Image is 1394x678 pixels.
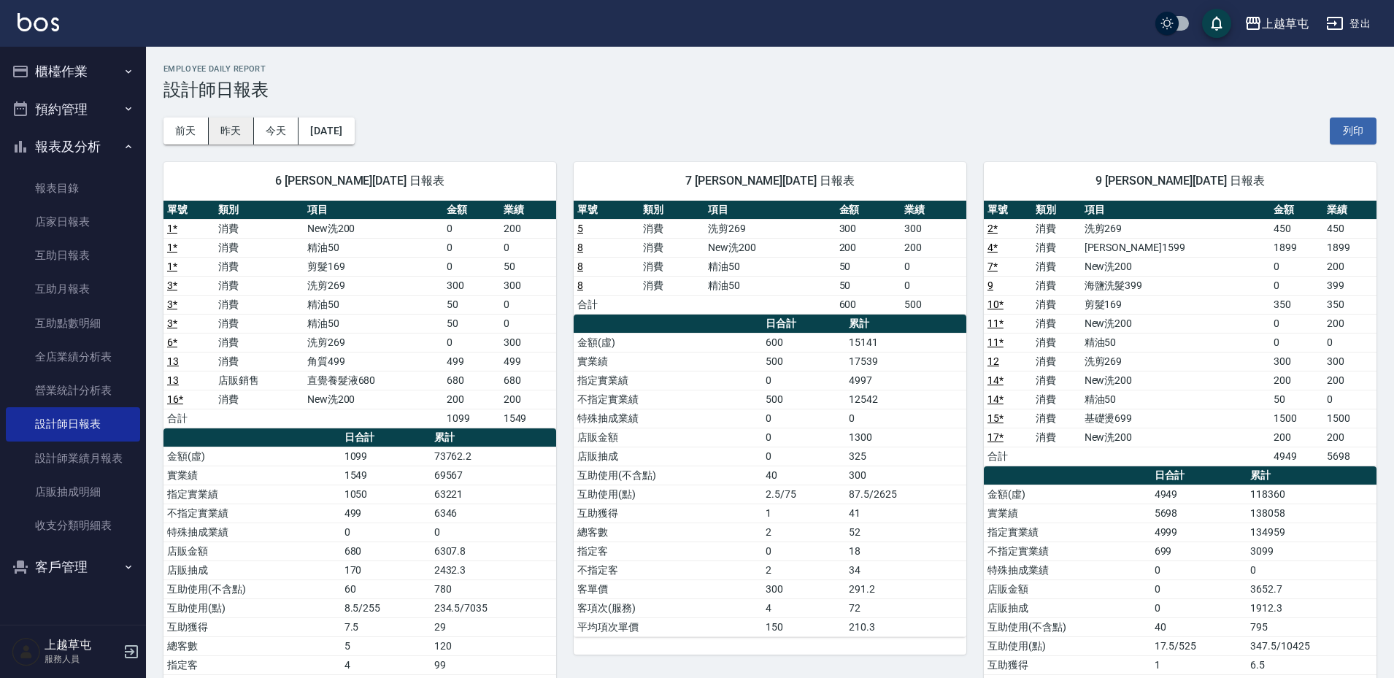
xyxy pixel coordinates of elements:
[984,447,1032,466] td: 合計
[6,128,140,166] button: 報表及分析
[431,598,556,617] td: 234.5/7035
[163,598,341,617] td: 互助使用(點)
[163,636,341,655] td: 總客數
[574,447,762,466] td: 店販抽成
[341,598,431,617] td: 8.5/255
[1081,352,1270,371] td: 洗剪269
[181,174,539,188] span: 6 [PERSON_NAME][DATE] 日報表
[341,560,431,579] td: 170
[574,542,762,560] td: 指定客
[704,219,835,238] td: 洗剪269
[500,333,556,352] td: 300
[443,295,499,314] td: 50
[1247,617,1376,636] td: 795
[1270,238,1323,257] td: 1899
[1151,617,1247,636] td: 40
[1247,542,1376,560] td: 3099
[984,504,1151,523] td: 實業績
[836,238,901,257] td: 200
[984,636,1151,655] td: 互助使用(點)
[443,257,499,276] td: 0
[500,276,556,295] td: 300
[443,238,499,257] td: 0
[304,352,444,371] td: 角質499
[574,598,762,617] td: 客項次(服務)
[574,428,762,447] td: 店販金額
[1151,466,1247,485] th: 日合計
[845,466,966,485] td: 300
[577,223,583,234] a: 5
[762,447,845,466] td: 0
[1323,371,1376,390] td: 200
[1151,579,1247,598] td: 0
[901,295,966,314] td: 500
[500,409,556,428] td: 1549
[1081,314,1270,333] td: New洗200
[984,201,1032,220] th: 單號
[591,174,949,188] span: 7 [PERSON_NAME][DATE] 日報表
[639,276,705,295] td: 消費
[18,13,59,31] img: Logo
[1247,504,1376,523] td: 138058
[1270,390,1323,409] td: 50
[215,390,304,409] td: 消費
[762,466,845,485] td: 40
[341,428,431,447] th: 日合計
[1262,15,1309,33] div: 上越草屯
[1247,655,1376,674] td: 6.5
[845,617,966,636] td: 210.3
[1323,352,1376,371] td: 300
[431,655,556,674] td: 99
[984,655,1151,674] td: 互助獲得
[45,652,119,666] p: 服務人員
[431,447,556,466] td: 73762.2
[167,355,179,367] a: 13
[1323,428,1376,447] td: 200
[639,257,705,276] td: 消費
[6,307,140,340] a: 互助點數明細
[6,374,140,407] a: 營業統計分析表
[845,352,966,371] td: 17539
[1032,295,1080,314] td: 消費
[574,390,762,409] td: 不指定實業績
[215,219,304,238] td: 消費
[1270,201,1323,220] th: 金額
[45,638,119,652] h5: 上越草屯
[6,407,140,441] a: 設計師日報表
[1247,466,1376,485] th: 累計
[836,276,901,295] td: 50
[762,428,845,447] td: 0
[1270,428,1323,447] td: 200
[1081,276,1270,295] td: 海鹽洗髮399
[6,475,140,509] a: 店販抽成明細
[431,466,556,485] td: 69567
[639,201,705,220] th: 類別
[1202,9,1231,38] button: save
[901,201,966,220] th: 業績
[762,390,845,409] td: 500
[762,504,845,523] td: 1
[163,504,341,523] td: 不指定實業績
[836,257,901,276] td: 50
[341,504,431,523] td: 499
[704,238,835,257] td: New洗200
[163,201,215,220] th: 單號
[1320,10,1376,37] button: 登出
[254,118,299,145] button: 今天
[574,201,639,220] th: 單號
[341,466,431,485] td: 1549
[6,548,140,586] button: 客戶管理
[574,485,762,504] td: 互助使用(點)
[163,485,341,504] td: 指定實業績
[1032,201,1080,220] th: 類別
[304,333,444,352] td: 洗剪269
[163,80,1376,100] h3: 設計師日報表
[577,280,583,291] a: 8
[1323,314,1376,333] td: 200
[845,579,966,598] td: 291.2
[1323,276,1376,295] td: 399
[163,201,556,428] table: a dense table
[574,201,966,315] table: a dense table
[304,201,444,220] th: 項目
[1151,485,1247,504] td: 4949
